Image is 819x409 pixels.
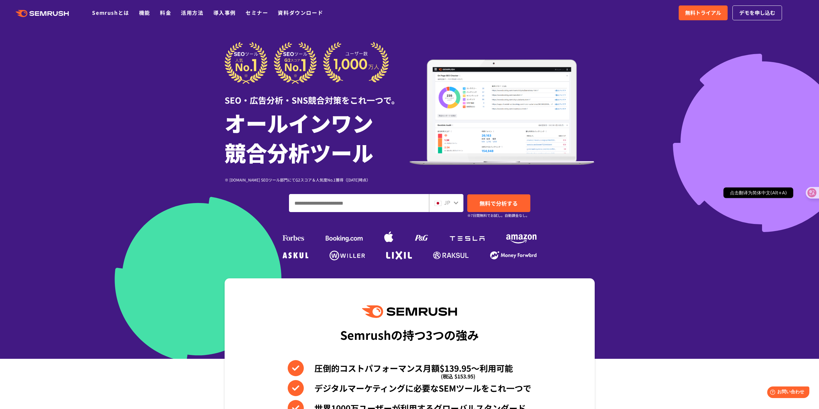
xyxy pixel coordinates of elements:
[444,199,450,206] span: JP
[362,305,457,318] img: Semrush
[288,360,531,376] li: 圧倒的コストパフォーマンス月額$139.95〜利用可能
[225,108,410,167] h1: オールインワン 競合分析ツール
[732,5,782,20] a: デモを申し込む
[139,9,150,16] a: 機能
[289,194,429,212] input: ドメイン、キーワードまたはURLを入力してください
[739,9,775,17] span: デモを申し込む
[225,84,410,106] div: SEO・広告分析・SNS競合対策をこれ一つで。
[246,9,268,16] a: セミナー
[340,323,479,347] div: Semrushの持つ3つの強み
[479,199,518,207] span: 無料で分析する
[92,9,129,16] a: Semrushとは
[762,384,812,402] iframe: Help widget launcher
[467,194,530,212] a: 無料で分析する
[679,5,728,20] a: 無料トライアル
[213,9,236,16] a: 導入事例
[181,9,203,16] a: 活用方法
[288,380,531,396] li: デジタルマーケティングに必要なSEMツールをこれ一つで
[278,9,323,16] a: 資料ダウンロード
[441,368,475,384] span: (税込 $153.95)
[160,9,171,16] a: 料金
[225,177,410,183] div: ※ [DOMAIN_NAME] SEOツール部門にてG2スコア＆人気度No.1獲得（[DATE]時点）
[685,9,721,17] span: 無料トライアル
[467,212,529,218] small: ※7日間無料でお試し。自動課金なし。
